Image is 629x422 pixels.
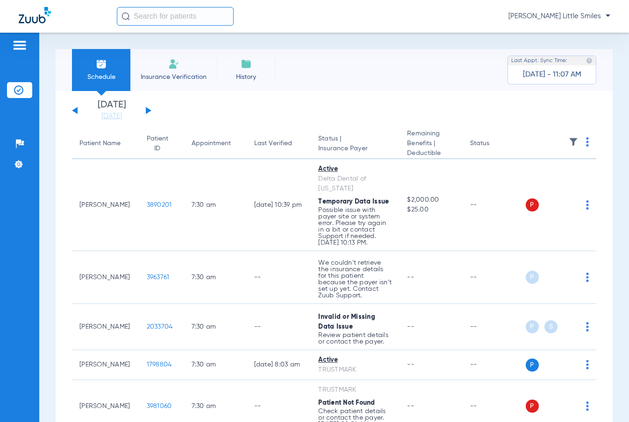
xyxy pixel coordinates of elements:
div: TRUSTMARK [318,365,392,375]
div: Patient Name [79,139,121,148]
span: 3890201 [147,202,172,208]
div: TRUSTMARK [318,385,392,395]
img: group-dot-blue.svg [586,137,589,147]
img: Search Icon [122,12,130,21]
div: Last Verified [254,139,292,148]
div: Patient ID [147,134,177,154]
td: [DATE] 8:03 AM [247,350,311,380]
td: -- [463,350,526,380]
span: P [526,271,539,284]
div: Delta Dental of [US_STATE] [318,174,392,194]
td: -- [463,159,526,251]
img: x.svg [565,273,574,282]
span: P [526,320,539,333]
div: Appointment [192,139,231,148]
div: Appointment [192,139,239,148]
input: Search for patients [117,7,234,26]
span: $25.00 [407,205,455,215]
img: History [241,58,252,70]
span: 3963761 [147,274,170,281]
span: 1798804 [147,361,172,368]
img: group-dot-blue.svg [586,401,589,411]
td: -- [463,304,526,350]
th: Status | [311,129,400,159]
img: group-dot-blue.svg [586,273,589,282]
img: group-dot-blue.svg [586,322,589,331]
div: Patient Name [79,139,132,148]
div: Last Verified [254,139,304,148]
td: 7:30 AM [184,304,247,350]
td: 7:30 AM [184,251,247,304]
span: 3981060 [147,403,172,409]
p: We couldn’t retrieve the insurance details for this patient because the payer isn’t set up yet. C... [318,260,392,299]
td: [PERSON_NAME] [72,159,139,251]
span: History [224,72,268,82]
img: x.svg [565,200,574,210]
span: -- [407,324,414,330]
div: Patient ID [147,134,168,154]
span: Patient Not Found [318,400,375,406]
img: Zuub Logo [19,7,51,23]
span: $2,000.00 [407,195,455,205]
img: x.svg [565,322,574,331]
span: Temporary Data Issue [318,198,389,205]
span: [DATE] - 11:07 AM [523,70,581,79]
td: [DATE] 10:39 PM [247,159,311,251]
img: Manual Insurance Verification [168,58,179,70]
p: Possible issue with payer site or system error. Please try again in a bit or contact Support if n... [318,207,392,246]
span: Insurance Payer [318,144,392,154]
img: group-dot-blue.svg [586,200,589,210]
td: [PERSON_NAME] [72,350,139,380]
img: Schedule [96,58,107,70]
td: -- [247,304,311,350]
span: [PERSON_NAME] Little Smiles [508,12,610,21]
span: P [526,198,539,211]
td: -- [247,251,311,304]
img: x.svg [565,401,574,411]
img: filter.svg [569,137,578,147]
span: Schedule [79,72,123,82]
span: Invalid or Missing Data Issue [318,314,375,330]
td: 7:30 AM [184,159,247,251]
div: Active [318,164,392,174]
p: Review patient details or contact the payer. [318,332,392,345]
img: last sync help info [586,57,593,64]
span: Last Appt. Sync Time: [511,56,567,65]
th: Remaining Benefits | [400,129,462,159]
a: [DATE] [84,112,140,121]
span: -- [407,274,414,281]
span: Deductible [407,148,455,158]
span: -- [407,403,414,409]
img: x.svg [565,360,574,369]
span: S [544,320,558,333]
img: hamburger-icon [12,40,27,51]
td: 7:30 AM [184,350,247,380]
th: Status [463,129,526,159]
img: group-dot-blue.svg [586,360,589,369]
li: [DATE] [84,100,140,121]
span: P [526,400,539,413]
td: -- [463,251,526,304]
span: Insurance Verification [137,72,210,82]
td: [PERSON_NAME] [72,304,139,350]
span: 2033704 [147,324,173,330]
div: Active [318,355,392,365]
span: -- [407,361,414,368]
span: P [526,359,539,372]
td: [PERSON_NAME] [72,251,139,304]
